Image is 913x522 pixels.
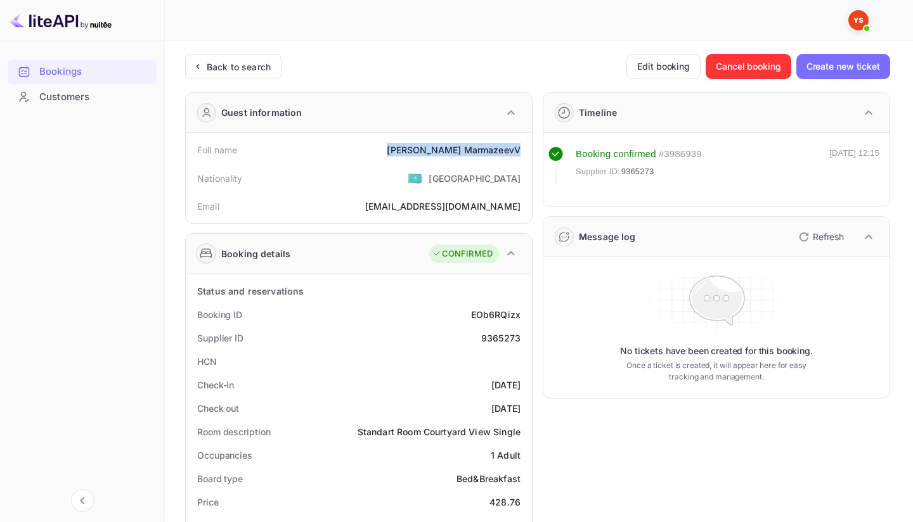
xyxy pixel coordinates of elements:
[624,360,809,383] p: Once a ticket is created, it will appear here for easy tracking and management.
[71,489,94,512] button: Collapse navigation
[626,54,701,79] button: Edit booking
[197,495,219,509] div: Price
[221,247,290,260] div: Booking details
[579,106,617,119] div: Timeline
[796,54,890,79] button: Create new ticket
[432,248,493,260] div: CONFIRMED
[491,449,521,462] div: 1 Adult
[10,10,112,30] img: LiteAPI logo
[197,172,243,185] div: Nationality
[197,308,242,321] div: Booking ID
[207,60,271,73] div: Back to search
[576,165,620,178] span: Supplier ID:
[579,230,636,243] div: Message log
[365,200,521,213] div: [EMAIL_ADDRESS][DOMAIN_NAME]
[489,495,521,509] div: 428.76
[620,345,813,357] p: No tickets have been created for this booking.
[481,331,521,345] div: 9365273
[197,472,243,485] div: Board type
[491,378,521,392] div: [DATE]
[813,230,844,243] p: Refresh
[197,200,219,213] div: Email
[429,172,521,185] div: [GEOGRAPHIC_DATA]
[221,106,302,119] div: Guest information
[197,425,270,438] div: Room description
[706,54,791,79] button: Cancel booking
[848,10,869,30] img: Yandex Support
[576,147,656,162] div: Booking confirmed
[197,402,239,415] div: Check out
[197,449,252,462] div: Occupancies
[8,60,157,83] a: Bookings
[197,143,237,156] div: Full name
[471,308,521,321] div: EOb6RQizx
[197,331,243,345] div: Supplier ID
[358,425,521,438] div: Standart Room Courtyard View Single
[197,284,304,298] div: Status and reservations
[8,85,157,108] a: Customers
[791,227,849,247] button: Refresh
[621,165,654,178] span: 9365273
[491,402,521,415] div: [DATE]
[8,60,157,84] div: Bookings
[659,147,702,162] div: # 3986939
[197,378,234,392] div: Check-in
[387,143,521,156] div: [PERSON_NAME] MarmazeevV
[39,65,150,79] div: Bookings
[829,147,879,184] div: [DATE] 12:15
[39,90,150,105] div: Customers
[408,167,422,189] span: United States
[8,85,157,110] div: Customers
[456,472,521,485] div: Bed&Breakfast
[197,355,217,368] div: HCN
